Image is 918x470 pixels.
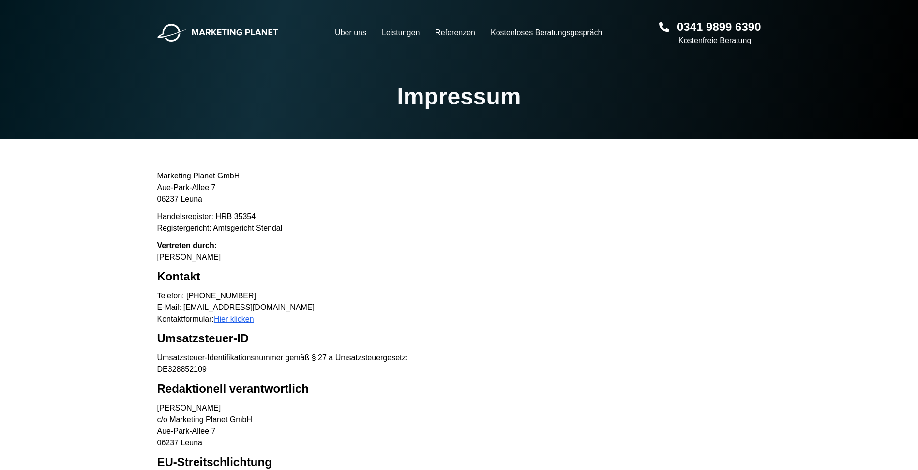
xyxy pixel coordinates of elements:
[491,27,602,39] a: Kostenloses Beratungsgespräch
[382,27,420,39] a: Leistungen
[214,315,254,323] a: Hier klicken
[157,290,761,325] p: Telefon: [PHONE_NUMBER] E-Mail: [EMAIL_ADDRESS][DOMAIN_NAME] Kontaktformular:
[157,241,217,250] strong: Vertreten durch:
[157,269,761,284] h2: Kontakt
[157,211,761,234] p: Handelsregister: HRB 35354 Registergericht: Amtsgericht Stendal
[157,402,761,449] p: [PERSON_NAME] c/o Marketing Planet GmbH Aue-Park-Allee 7 06237 Leuna
[678,35,761,46] small: Kostenfreie Beratung
[157,240,761,263] p: [PERSON_NAME]
[659,19,669,35] img: Telefon Icon
[157,381,761,397] h2: Redaktionell verantwortlich
[157,331,761,346] h2: Umsatzsteuer-ID
[157,352,761,375] p: Umsatzsteuer-Identifikationsnummer gemäß § 27 a Umsatzsteuergesetz: DE328852109
[157,24,278,42] img: Marketing Planet - Webdesign, Website Entwicklung und SEO
[157,170,761,205] p: Marketing Planet GmbH Aue-Park-Allee 7 06237 Leuna
[335,27,366,39] a: Über uns
[397,85,521,108] h1: Impressum
[677,19,761,35] a: 0341 9899 6390
[435,27,475,39] a: Referenzen
[157,455,761,470] h2: EU-Streitschlichtung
